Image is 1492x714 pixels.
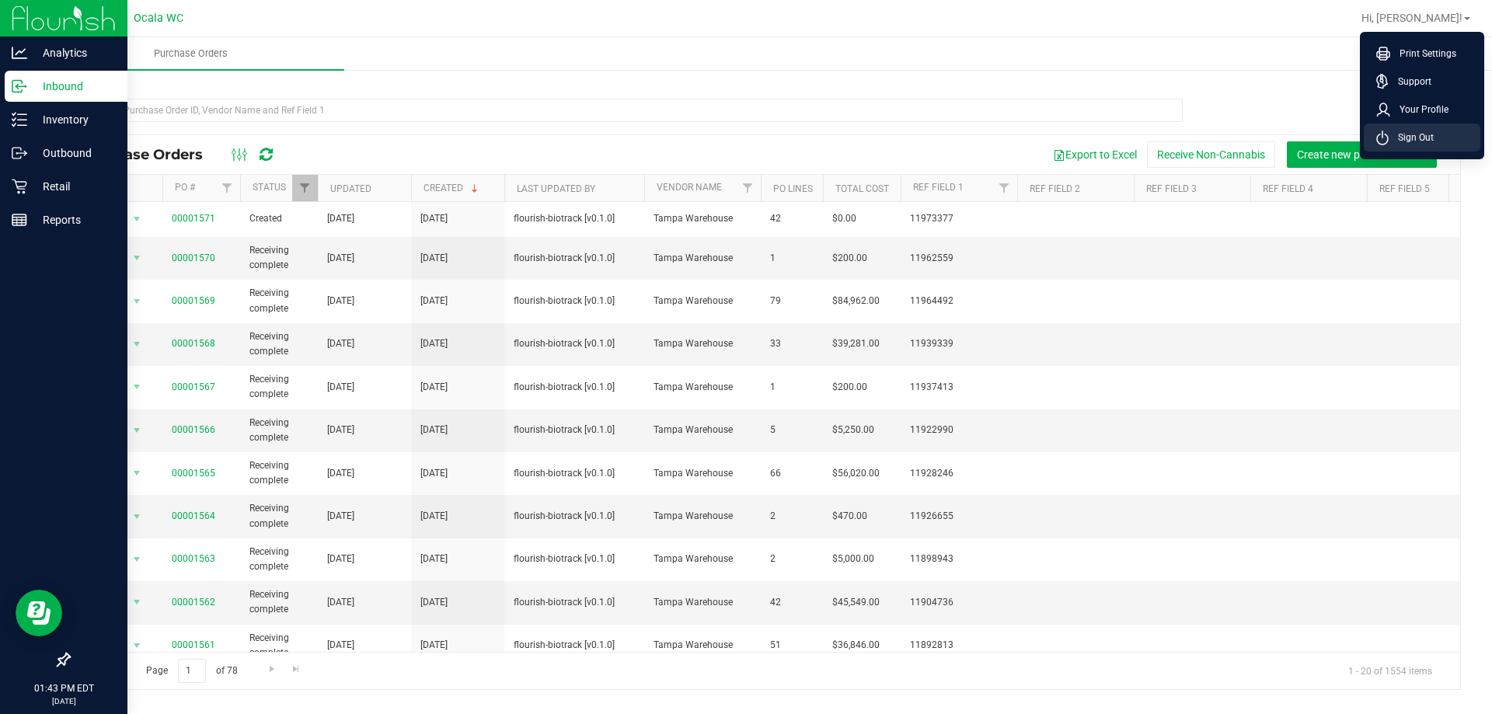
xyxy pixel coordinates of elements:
span: Print Settings [1390,46,1456,61]
span: Receiving complete [249,243,309,273]
input: 1 [178,659,206,683]
span: Tampa Warehouse [654,211,751,226]
a: 00001561 [172,639,215,650]
a: Filter [735,175,761,201]
a: PO # [175,182,195,193]
span: [DATE] [420,294,448,308]
span: Support [1389,74,1431,89]
a: 00001567 [172,381,215,392]
span: 11939339 [910,336,1008,351]
a: 00001570 [172,253,215,263]
span: Tampa Warehouse [654,466,751,481]
span: 79 [770,294,814,308]
span: Tampa Warehouse [654,294,751,308]
span: [DATE] [327,380,354,395]
a: Filter [214,175,240,201]
span: $84,962.00 [832,294,880,308]
a: Go to the last page [285,659,308,680]
span: Receiving complete [249,372,309,402]
span: [DATE] [327,638,354,653]
span: $5,250.00 [832,423,874,437]
span: flourish-biotrack [v0.1.0] [514,336,635,351]
a: 00001562 [172,597,215,608]
inline-svg: Analytics [12,45,27,61]
span: Receiving complete [249,458,309,488]
span: Receiving complete [249,587,309,617]
span: Receiving complete [249,286,309,315]
span: Created [249,211,309,226]
span: flourish-biotrack [v0.1.0] [514,638,635,653]
span: [DATE] [420,336,448,351]
span: 11928246 [910,466,1008,481]
span: $200.00 [832,251,867,266]
span: [DATE] [327,336,354,351]
a: PO Lines [773,183,813,194]
span: select [127,291,147,312]
span: select [127,208,147,230]
span: Hi, [PERSON_NAME]! [1361,12,1462,24]
a: Created [424,183,481,193]
span: flourish-biotrack [v0.1.0] [514,211,635,226]
span: [DATE] [327,509,354,524]
span: 5 [770,423,814,437]
button: Create new purchase order [1287,141,1437,168]
span: 1 [770,380,814,395]
span: 11962559 [910,251,1008,266]
a: Ref Field 3 [1146,183,1197,194]
inline-svg: Inventory [12,112,27,127]
span: flourish-biotrack [v0.1.0] [514,466,635,481]
span: select [127,247,147,269]
span: $39,281.00 [832,336,880,351]
span: Tampa Warehouse [654,552,751,566]
a: 00001563 [172,553,215,564]
span: Receiving complete [249,501,309,531]
a: Ref Field 5 [1379,183,1430,194]
a: Filter [992,175,1017,201]
span: [DATE] [327,552,354,566]
a: Last Updated By [517,183,595,194]
span: Receiving complete [249,416,309,445]
span: 42 [770,595,814,610]
span: Purchase Orders [81,146,218,163]
span: 11922990 [910,423,1008,437]
span: 1 - 20 of 1554 items [1336,659,1445,682]
span: [DATE] [327,251,354,266]
p: Analytics [27,44,120,62]
span: Receiving complete [249,631,309,660]
span: Tampa Warehouse [654,509,751,524]
span: flourish-biotrack [v0.1.0] [514,380,635,395]
p: Inventory [27,110,120,129]
p: Reports [27,211,120,229]
span: [DATE] [420,595,448,610]
span: flourish-biotrack [v0.1.0] [514,251,635,266]
span: select [127,376,147,398]
span: Tampa Warehouse [654,251,751,266]
a: 00001571 [172,213,215,224]
span: 42 [770,211,814,226]
span: $470.00 [832,509,867,524]
span: 11964492 [910,294,1008,308]
span: 51 [770,638,814,653]
a: 00001564 [172,510,215,521]
span: Page of 78 [133,659,250,683]
a: Purchase Orders [37,37,344,70]
span: [DATE] [420,509,448,524]
span: select [127,462,147,484]
span: flourish-biotrack [v0.1.0] [514,509,635,524]
span: Tampa Warehouse [654,638,751,653]
span: 11937413 [910,380,1008,395]
span: [DATE] [327,423,354,437]
a: 00001565 [172,468,215,479]
inline-svg: Inbound [12,78,27,94]
span: Sign Out [1389,130,1434,145]
span: [DATE] [420,211,448,226]
span: $200.00 [832,380,867,395]
span: Tampa Warehouse [654,380,751,395]
a: Updated [330,183,371,194]
li: Sign Out [1364,124,1480,152]
span: select [127,591,147,613]
span: [DATE] [420,423,448,437]
a: Go to the next page [260,659,283,680]
a: Status [253,182,286,193]
a: 00001566 [172,424,215,435]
